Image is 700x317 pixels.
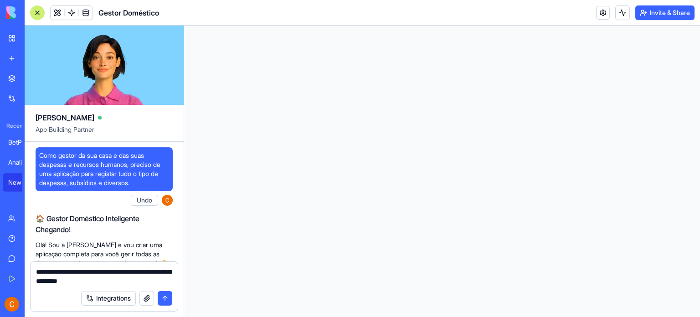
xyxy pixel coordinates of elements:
[635,5,695,20] button: Invite & Share
[8,178,34,187] div: New App
[3,122,22,130] span: Recent
[3,173,39,192] a: New App
[131,195,158,206] button: Undo
[36,125,173,141] span: App Building Partner
[3,133,39,151] a: BetPro Analytics
[8,158,34,167] div: Analista Profissional de Apostas
[81,291,136,306] button: Integrations
[6,6,63,19] img: logo
[5,297,19,312] img: ACg8ocIrZ_2r3JCGjIObMHUp5pq2o1gBKnv_Z4VWv1zqUWb6T60c5A=s96-c
[36,112,94,123] span: [PERSON_NAME]
[3,153,39,171] a: Analista Profissional de Apostas
[36,240,173,268] p: Olá! Sou a [PERSON_NAME] e vou criar uma aplicação completa para você gerir todas as despesas, re...
[162,195,173,206] img: ACg8ocIrZ_2r3JCGjIObMHUp5pq2o1gBKnv_Z4VWv1zqUWb6T60c5A=s96-c
[39,151,169,187] span: Como gestor da sua casa e das suas despesas e recursos humanos, preciso de uma aplicação para reg...
[98,7,159,18] span: Gestor Doméstico
[8,138,34,147] div: BetPro Analytics
[36,213,173,235] h2: 🏠 Gestor Doméstico Inteligente Chegando!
